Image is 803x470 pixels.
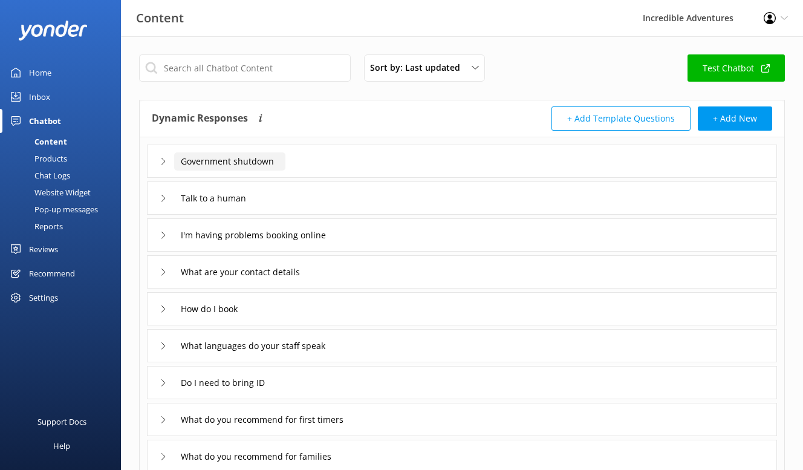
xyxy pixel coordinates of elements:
[7,218,121,235] a: Reports
[7,167,121,184] a: Chat Logs
[551,106,691,131] button: + Add Template Questions
[29,85,50,109] div: Inbox
[18,21,88,41] img: yonder-white-logo.png
[7,167,70,184] div: Chat Logs
[29,109,61,133] div: Chatbot
[29,237,58,261] div: Reviews
[688,54,785,82] a: Test Chatbot
[698,106,772,131] button: + Add New
[53,434,70,458] div: Help
[7,133,67,150] div: Content
[7,218,63,235] div: Reports
[7,133,121,150] a: Content
[152,106,248,131] h4: Dynamic Responses
[7,201,121,218] a: Pop-up messages
[7,184,121,201] a: Website Widget
[37,410,86,434] div: Support Docs
[29,60,51,85] div: Home
[29,286,58,310] div: Settings
[136,8,184,28] h3: Content
[370,61,467,74] span: Sort by: Last updated
[7,150,121,167] a: Products
[29,261,75,286] div: Recommend
[7,150,67,167] div: Products
[7,184,91,201] div: Website Widget
[139,54,351,82] input: Search all Chatbot Content
[7,201,98,218] div: Pop-up messages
